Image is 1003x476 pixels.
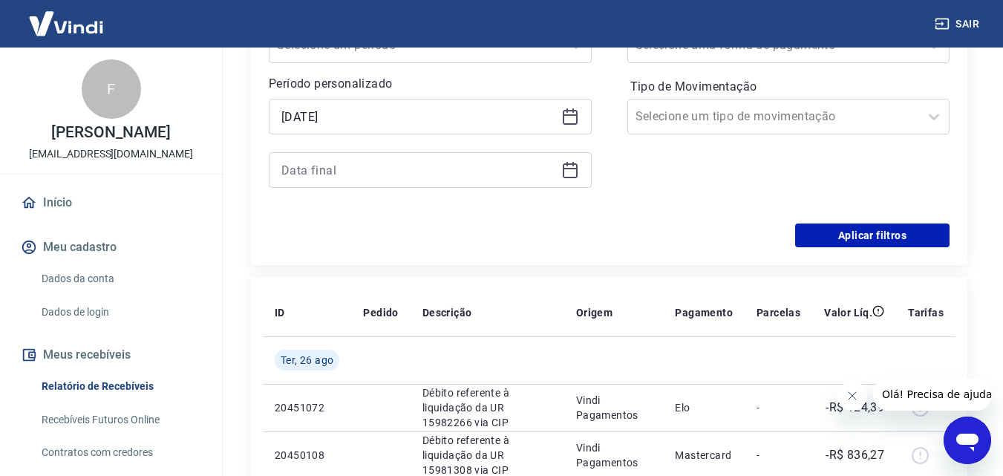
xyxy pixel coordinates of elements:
[36,371,204,402] a: Relatório de Recebíveis
[18,339,204,371] button: Meus recebíveis
[269,75,592,93] p: Período personalizado
[675,448,733,463] p: Mastercard
[932,10,985,38] button: Sair
[29,146,193,162] p: [EMAIL_ADDRESS][DOMAIN_NAME]
[757,448,800,463] p: -
[9,10,125,22] span: Olá! Precisa de ajuda?
[82,59,141,119] div: F
[824,305,872,320] p: Valor Líq.
[757,400,800,415] p: -
[363,305,398,320] p: Pedido
[944,417,991,464] iframe: Botão para abrir a janela de mensagens
[630,78,947,96] label: Tipo de Movimentação
[275,305,285,320] p: ID
[422,305,472,320] p: Descrição
[36,297,204,327] a: Dados de login
[908,305,944,320] p: Tarifas
[757,305,800,320] p: Parcelas
[275,448,339,463] p: 20450108
[36,437,204,468] a: Contratos com credores
[275,400,339,415] p: 20451072
[281,159,555,181] input: Data final
[281,105,555,128] input: Data inicial
[576,440,652,470] p: Vindi Pagamentos
[281,353,333,368] span: Ter, 26 ago
[51,125,170,140] p: [PERSON_NAME]
[873,378,991,411] iframe: Mensagem da empresa
[837,381,867,411] iframe: Fechar mensagem
[576,393,652,423] p: Vindi Pagamentos
[826,446,884,464] p: -R$ 836,27
[675,400,733,415] p: Elo
[422,385,552,430] p: Débito referente à liquidação da UR 15982266 via CIP
[675,305,733,320] p: Pagamento
[36,264,204,294] a: Dados da conta
[18,186,204,219] a: Início
[576,305,612,320] p: Origem
[18,231,204,264] button: Meu cadastro
[795,224,950,247] button: Aplicar filtros
[18,1,114,46] img: Vindi
[826,399,884,417] p: -R$ 124,39
[36,405,204,435] a: Recebíveis Futuros Online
